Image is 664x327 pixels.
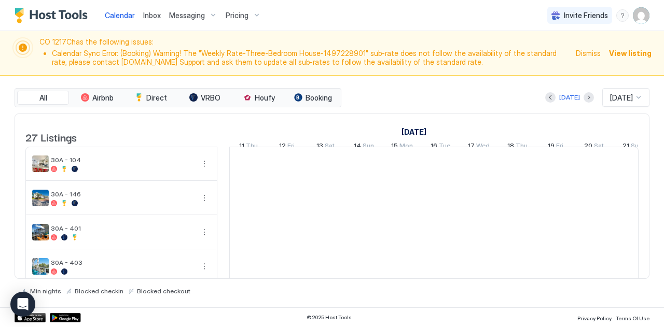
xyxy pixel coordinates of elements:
[516,141,528,152] span: Thu
[616,312,649,323] a: Terms Of Use
[32,258,49,275] div: listing image
[198,226,211,238] div: menu
[620,139,645,154] a: September 21, 2025
[92,93,114,103] span: Airbnb
[39,93,47,103] span: All
[391,141,398,152] span: 15
[354,141,361,152] span: 14
[584,141,592,152] span: 20
[545,92,556,103] button: Previous month
[314,139,337,154] a: September 13, 2025
[279,141,286,152] span: 12
[622,141,629,152] span: 21
[325,141,335,152] span: Sat
[556,141,563,152] span: Fri
[51,224,194,232] span: 30A - 401
[610,93,633,103] span: [DATE]
[476,141,490,152] span: Wed
[389,139,416,154] a: September 15, 2025
[50,313,81,322] a: Google Play Store
[255,93,275,103] span: Houfy
[39,37,570,69] span: CO 1217C has the following issues:
[15,313,46,322] a: App Store
[32,224,49,240] div: listing image
[559,93,580,102] div: [DATE]
[363,141,374,152] span: Sun
[15,8,92,23] a: Host Tools Logo
[17,91,69,105] button: All
[306,93,332,103] span: Booking
[307,314,352,321] span: © 2025 Host Tools
[431,141,437,152] span: 16
[237,139,260,154] a: September 11, 2025
[75,287,123,295] span: Blocked checkin
[51,190,194,198] span: 30A - 146
[105,11,135,20] span: Calendar
[71,91,123,105] button: Airbnb
[316,141,323,152] span: 13
[201,93,220,103] span: VRBO
[399,141,413,152] span: Mon
[198,192,211,204] div: menu
[169,11,205,20] span: Messaging
[10,292,35,317] div: Open Intercom Messenger
[287,141,295,152] span: Fri
[143,10,161,21] a: Inbox
[576,48,601,59] div: Dismiss
[633,7,649,24] div: User profile
[105,10,135,21] a: Calendar
[179,91,231,105] button: VRBO
[198,192,211,204] button: More options
[609,48,652,59] div: View listing
[146,93,167,103] span: Direct
[577,315,612,321] span: Privacy Policy
[51,156,194,164] span: 30A - 104
[577,312,612,323] a: Privacy Policy
[465,139,492,154] a: September 17, 2025
[505,139,530,154] a: September 18, 2025
[52,49,570,67] li: Calendar Sync Error: (Booking) Warning! The "Weekly Rate-Three-Bedroom House-1497228901" sub-rate...
[246,141,258,152] span: Thu
[287,91,339,105] button: Booking
[439,141,450,152] span: Tue
[276,139,297,154] a: September 12, 2025
[631,141,642,152] span: Sun
[233,91,285,105] button: Houfy
[239,141,244,152] span: 11
[137,287,190,295] span: Blocked checkout
[226,11,248,20] span: Pricing
[558,91,582,104] button: [DATE]
[428,139,453,154] a: September 16, 2025
[25,129,77,145] span: 27 Listings
[198,158,211,170] div: menu
[125,91,177,105] button: Direct
[198,260,211,273] div: menu
[32,155,49,172] div: listing image
[616,315,649,321] span: Terms Of Use
[198,226,211,238] button: More options
[351,139,377,154] a: September 14, 2025
[15,88,341,108] div: tab-group
[507,141,514,152] span: 18
[399,124,429,139] a: September 11, 2025
[545,139,566,154] a: September 19, 2025
[198,260,211,273] button: More options
[143,11,161,20] span: Inbox
[51,259,194,266] span: 30A - 403
[616,9,629,22] div: menu
[564,11,608,20] span: Invite Friends
[468,141,475,152] span: 17
[548,141,555,152] span: 19
[582,139,606,154] a: September 20, 2025
[32,190,49,206] div: listing image
[198,158,211,170] button: More options
[594,141,604,152] span: Sat
[30,287,61,295] span: Min nights
[584,92,594,103] button: Next month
